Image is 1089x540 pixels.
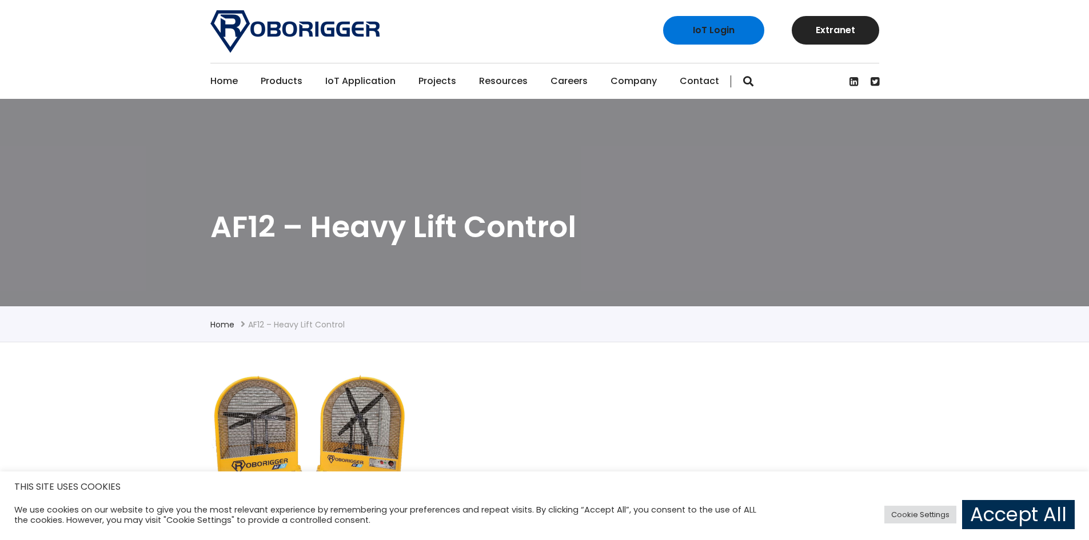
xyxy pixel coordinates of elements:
[884,506,956,523] a: Cookie Settings
[14,505,757,525] div: We use cookies on our website to give you the most relevant experience by remembering your prefer...
[962,500,1075,529] a: Accept All
[210,207,879,246] h1: AF12 – Heavy Lift Control
[210,63,238,99] a: Home
[611,63,657,99] a: Company
[261,63,302,99] a: Products
[325,63,396,99] a: IoT Application
[551,63,588,99] a: Careers
[479,63,528,99] a: Resources
[792,16,879,45] a: Extranet
[14,479,1075,494] h5: THIS SITE USES COOKIES
[680,63,719,99] a: Contact
[248,318,345,331] li: AF12 – Heavy Lift Control
[210,319,234,330] a: Home
[210,10,380,53] img: Roborigger
[418,63,456,99] a: Projects
[663,16,764,45] a: IoT Login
